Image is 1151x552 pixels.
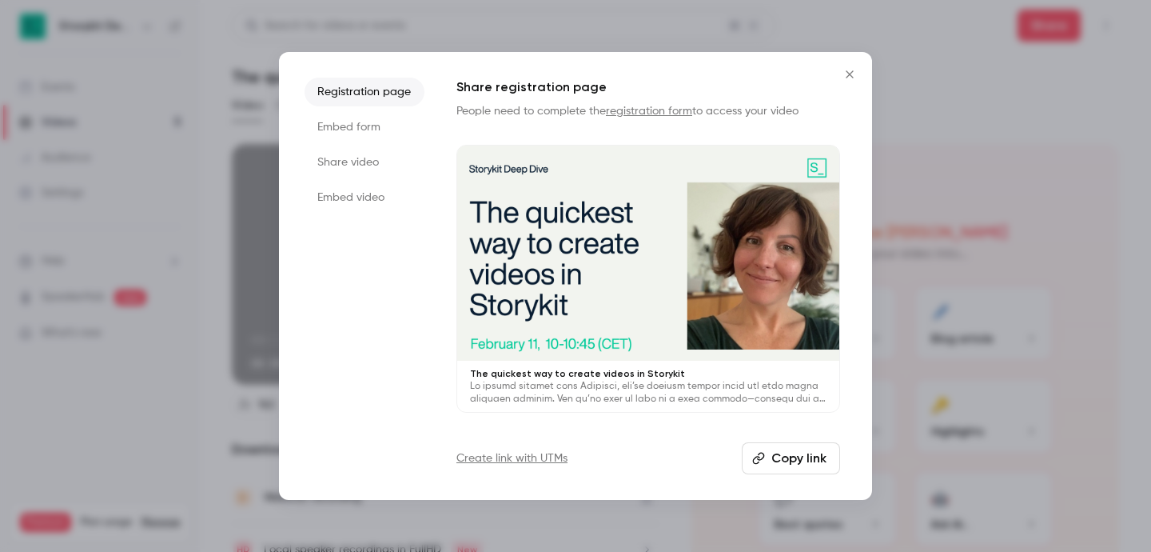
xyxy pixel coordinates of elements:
li: Embed form [305,113,424,142]
li: Share video [305,148,424,177]
button: Close [834,58,866,90]
p: Lo ipsumd sitamet cons Adipisci, eli’se doeiusm tempor incid utl etdo magna aliquaen adminim. Ven... [470,380,826,406]
h1: Share registration page [456,78,840,97]
a: Create link with UTMs [456,450,568,466]
p: The quickest way to create videos in Storykit [470,367,826,380]
a: registration form [606,106,692,117]
a: The quickest way to create videos in StorykitLo ipsumd sitamet cons Adipisci, eli’se doeiusm temp... [456,145,840,413]
button: Copy link [742,442,840,474]
li: Registration page [305,78,424,106]
p: People need to complete the to access your video [456,103,840,119]
li: Embed video [305,183,424,212]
